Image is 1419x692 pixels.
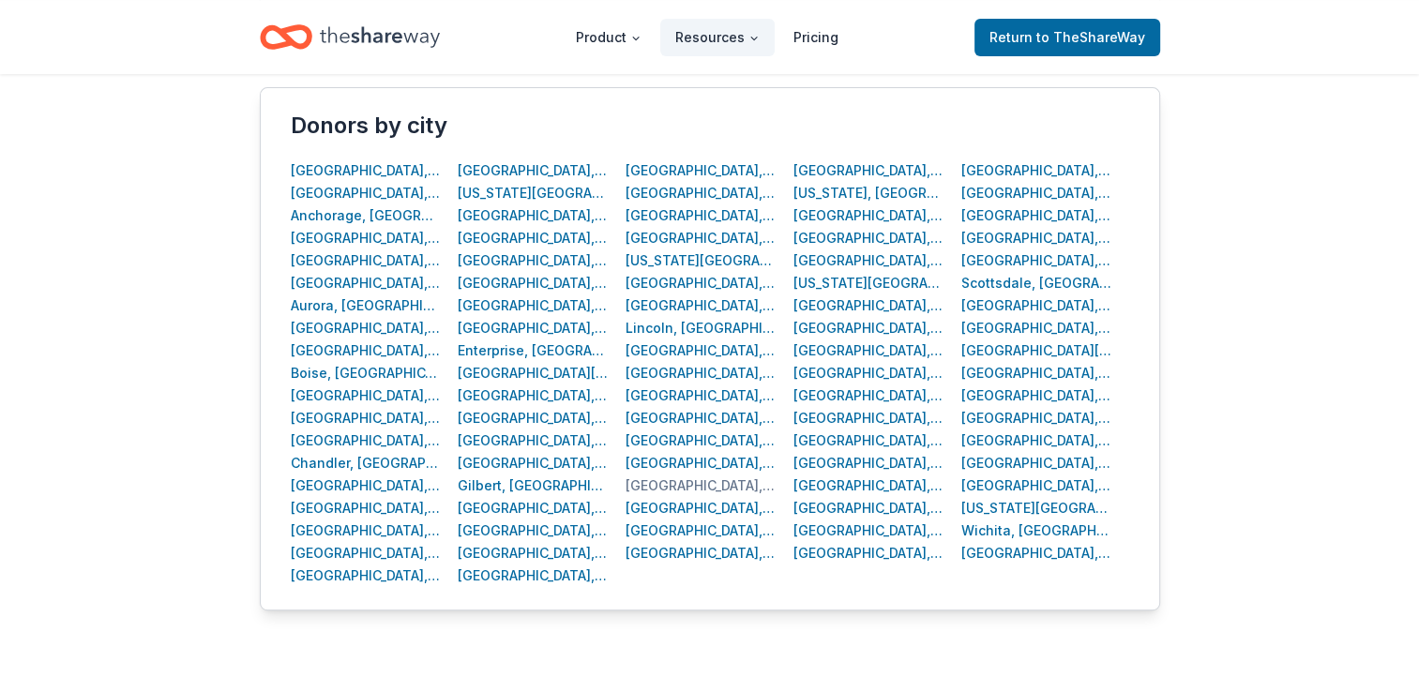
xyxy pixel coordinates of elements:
div: [GEOGRAPHIC_DATA], [GEOGRAPHIC_DATA] [626,429,777,452]
button: [GEOGRAPHIC_DATA], [GEOGRAPHIC_DATA] [291,272,442,294]
button: [GEOGRAPHIC_DATA], [GEOGRAPHIC_DATA] [961,452,1112,474]
button: [GEOGRAPHIC_DATA], [GEOGRAPHIC_DATA] [793,317,944,339]
button: [GEOGRAPHIC_DATA], [GEOGRAPHIC_DATA] [458,542,609,564]
button: [GEOGRAPHIC_DATA], [GEOGRAPHIC_DATA] [793,474,944,497]
button: [GEOGRAPHIC_DATA], [GEOGRAPHIC_DATA] [291,542,442,564]
button: [GEOGRAPHIC_DATA], [GEOGRAPHIC_DATA] [291,227,442,249]
div: Donors by city [291,111,1129,141]
button: [GEOGRAPHIC_DATA], [GEOGRAPHIC_DATA] [626,497,777,519]
button: [GEOGRAPHIC_DATA], [GEOGRAPHIC_DATA] [291,407,442,429]
div: [GEOGRAPHIC_DATA], [GEOGRAPHIC_DATA] [626,204,777,227]
div: [GEOGRAPHIC_DATA], [GEOGRAPHIC_DATA] [961,249,1112,272]
button: [GEOGRAPHIC_DATA], [GEOGRAPHIC_DATA] [793,362,944,384]
button: [GEOGRAPHIC_DATA], [GEOGRAPHIC_DATA] [626,159,777,182]
button: [GEOGRAPHIC_DATA], [GEOGRAPHIC_DATA] [291,339,442,362]
div: [GEOGRAPHIC_DATA], [GEOGRAPHIC_DATA] [793,384,944,407]
button: [GEOGRAPHIC_DATA], [GEOGRAPHIC_DATA] [961,227,1112,249]
button: [GEOGRAPHIC_DATA], [GEOGRAPHIC_DATA] [961,204,1112,227]
button: [GEOGRAPHIC_DATA], [GEOGRAPHIC_DATA] [961,384,1112,407]
button: Enterprise, [GEOGRAPHIC_DATA] [458,339,609,362]
button: [GEOGRAPHIC_DATA], [GEOGRAPHIC_DATA] [961,317,1112,339]
button: [GEOGRAPHIC_DATA], [GEOGRAPHIC_DATA] [793,227,944,249]
button: [GEOGRAPHIC_DATA], [GEOGRAPHIC_DATA] [626,227,777,249]
button: [GEOGRAPHIC_DATA], [GEOGRAPHIC_DATA] [458,272,609,294]
button: [GEOGRAPHIC_DATA], [GEOGRAPHIC_DATA] [961,362,1112,384]
div: [GEOGRAPHIC_DATA], [GEOGRAPHIC_DATA] [291,564,442,587]
div: [GEOGRAPHIC_DATA], [GEOGRAPHIC_DATA] [458,227,609,249]
button: [GEOGRAPHIC_DATA], [GEOGRAPHIC_DATA] [793,159,944,182]
div: [GEOGRAPHIC_DATA], [GEOGRAPHIC_DATA] [793,519,944,542]
nav: Main [561,15,853,59]
button: [GEOGRAPHIC_DATA], [GEOGRAPHIC_DATA] [793,407,944,429]
button: [GEOGRAPHIC_DATA][PERSON_NAME], [GEOGRAPHIC_DATA] [961,339,1112,362]
button: [GEOGRAPHIC_DATA], [GEOGRAPHIC_DATA] [626,272,777,294]
div: [GEOGRAPHIC_DATA], [GEOGRAPHIC_DATA] [793,249,944,272]
div: [GEOGRAPHIC_DATA], [GEOGRAPHIC_DATA] [626,474,777,497]
button: [GEOGRAPHIC_DATA], [GEOGRAPHIC_DATA] [458,429,609,452]
button: Lincoln, [GEOGRAPHIC_DATA] [626,317,777,339]
div: [GEOGRAPHIC_DATA], [GEOGRAPHIC_DATA] [458,519,609,542]
button: Anchorage, [GEOGRAPHIC_DATA] [291,204,442,227]
button: [GEOGRAPHIC_DATA], [GEOGRAPHIC_DATA] [793,542,944,564]
div: [GEOGRAPHIC_DATA], [GEOGRAPHIC_DATA] [626,407,777,429]
button: [GEOGRAPHIC_DATA], [GEOGRAPHIC_DATA] [458,384,609,407]
button: [GEOGRAPHIC_DATA], [GEOGRAPHIC_DATA] [961,429,1112,452]
button: [US_STATE][GEOGRAPHIC_DATA], [GEOGRAPHIC_DATA] [626,249,777,272]
button: [GEOGRAPHIC_DATA], [GEOGRAPHIC_DATA] [961,182,1112,204]
button: [GEOGRAPHIC_DATA], [GEOGRAPHIC_DATA] [458,317,609,339]
a: Home [260,15,440,59]
div: [GEOGRAPHIC_DATA], [GEOGRAPHIC_DATA] [458,204,609,227]
button: [GEOGRAPHIC_DATA], [GEOGRAPHIC_DATA] [626,519,777,542]
button: [GEOGRAPHIC_DATA], [GEOGRAPHIC_DATA] [291,159,442,182]
div: [GEOGRAPHIC_DATA], [GEOGRAPHIC_DATA] [626,384,777,407]
button: Product [561,19,657,56]
div: [GEOGRAPHIC_DATA], [GEOGRAPHIC_DATA] [793,429,944,452]
div: [GEOGRAPHIC_DATA], [GEOGRAPHIC_DATA] [793,294,944,317]
button: [GEOGRAPHIC_DATA], [GEOGRAPHIC_DATA] [458,159,609,182]
button: [GEOGRAPHIC_DATA], [GEOGRAPHIC_DATA] [793,204,944,227]
button: [GEOGRAPHIC_DATA], [GEOGRAPHIC_DATA] [291,249,442,272]
div: [GEOGRAPHIC_DATA], [GEOGRAPHIC_DATA] [626,452,777,474]
button: [GEOGRAPHIC_DATA], [GEOGRAPHIC_DATA] [626,362,777,384]
div: [GEOGRAPHIC_DATA], [GEOGRAPHIC_DATA] [291,519,442,542]
button: [GEOGRAPHIC_DATA], [GEOGRAPHIC_DATA] [291,497,442,519]
div: Gilbert, [GEOGRAPHIC_DATA] [458,474,609,497]
div: [GEOGRAPHIC_DATA], [GEOGRAPHIC_DATA] [458,564,609,587]
button: [GEOGRAPHIC_DATA], [GEOGRAPHIC_DATA] [291,384,442,407]
button: [GEOGRAPHIC_DATA][PERSON_NAME], [GEOGRAPHIC_DATA] [458,362,609,384]
div: [GEOGRAPHIC_DATA], [GEOGRAPHIC_DATA] [458,249,609,272]
div: Scottsdale, [GEOGRAPHIC_DATA] [961,272,1112,294]
button: [GEOGRAPHIC_DATA], [GEOGRAPHIC_DATA] [793,339,944,362]
button: [GEOGRAPHIC_DATA], [GEOGRAPHIC_DATA] [458,294,609,317]
button: [GEOGRAPHIC_DATA], [GEOGRAPHIC_DATA] [793,497,944,519]
div: [GEOGRAPHIC_DATA], [GEOGRAPHIC_DATA] [291,474,442,497]
button: Chandler, [GEOGRAPHIC_DATA] [291,452,442,474]
button: [US_STATE][GEOGRAPHIC_DATA], [GEOGRAPHIC_DATA] [793,272,944,294]
div: Boise, [GEOGRAPHIC_DATA] [291,362,442,384]
div: [US_STATE], [GEOGRAPHIC_DATA] [793,182,944,204]
a: Returnto TheShareWay [974,19,1160,56]
div: [GEOGRAPHIC_DATA], [GEOGRAPHIC_DATA] [458,497,609,519]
